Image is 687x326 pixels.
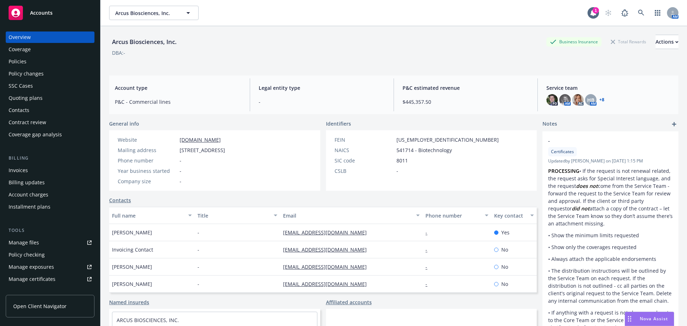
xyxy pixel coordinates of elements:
[640,316,668,322] span: Nova Assist
[403,98,529,106] span: $445,357.50
[6,92,94,104] a: Quoting plans
[6,129,94,140] a: Coverage gap analysis
[13,302,67,310] span: Open Client Navigator
[425,246,433,253] a: -
[180,146,225,154] span: [STREET_ADDRESS]
[335,146,394,154] div: NAICS
[9,261,54,273] div: Manage exposures
[6,56,94,67] a: Policies
[9,56,26,67] div: Policies
[283,263,372,270] a: [EMAIL_ADDRESS][DOMAIN_NAME]
[670,120,678,128] a: add
[396,146,452,154] span: 541714 - Biotechnology
[501,280,508,288] span: No
[335,136,394,143] div: FEIN
[30,10,53,16] span: Accounts
[6,286,94,297] a: Manage claims
[9,104,29,116] div: Contacts
[6,261,94,273] a: Manage exposures
[546,84,673,92] span: Service team
[9,201,50,213] div: Installment plans
[425,212,480,219] div: Phone number
[546,37,601,46] div: Business Insurance
[576,183,598,189] em: does not
[548,232,673,239] p: • Show the minimum limits requested
[634,6,648,20] a: Search
[6,201,94,213] a: Installment plans
[115,9,177,17] span: Arcus Biosciences, Inc.
[656,35,678,49] div: Actions
[9,165,28,176] div: Invoices
[335,167,394,175] div: CSLB
[109,196,131,204] a: Contacts
[115,98,241,106] span: P&C - Commercial lines
[115,84,241,92] span: Account type
[112,212,184,219] div: Full name
[180,136,221,143] a: [DOMAIN_NAME]
[403,84,529,92] span: P&C estimated revenue
[396,167,398,175] span: -
[9,80,33,92] div: SSC Cases
[501,263,508,271] span: No
[9,273,55,285] div: Manage certificates
[118,157,177,164] div: Phone number
[6,68,94,79] a: Policy changes
[109,207,195,224] button: Full name
[494,212,526,219] div: Key contact
[109,298,149,306] a: Named insureds
[396,157,408,164] span: 8011
[283,246,372,253] a: [EMAIL_ADDRESS][DOMAIN_NAME]
[6,3,94,23] a: Accounts
[607,37,650,46] div: Total Rewards
[112,263,152,271] span: [PERSON_NAME]
[109,6,199,20] button: Arcus Biosciences, Inc.
[6,80,94,92] a: SSC Cases
[9,286,45,297] div: Manage claims
[548,243,673,251] p: • Show only the coverages requested
[9,177,45,188] div: Billing updates
[425,263,433,270] a: -
[6,165,94,176] a: Invoices
[548,267,673,305] p: • The distribution instructions will be outlined by the Service Team on each request. If the dist...
[6,237,94,248] a: Manage files
[112,229,152,236] span: [PERSON_NAME]
[326,298,372,306] a: Affiliated accounts
[491,207,537,224] button: Key contact
[625,312,674,326] button: Nova Assist
[9,68,44,79] div: Policy changes
[109,120,139,127] span: General info
[198,212,269,219] div: Title
[118,167,177,175] div: Year business started
[195,207,280,224] button: Title
[180,167,181,175] span: -
[618,6,632,20] a: Report a Bug
[593,7,599,14] div: 1
[9,117,46,128] div: Contract review
[651,6,665,20] a: Switch app
[425,229,433,236] a: -
[9,44,31,55] div: Coverage
[601,6,615,20] a: Start snowing
[548,167,673,227] p: • If the request is not renewal related, the request asks for Special Interest language, and the ...
[198,263,199,271] span: -
[9,129,62,140] div: Coverage gap analysis
[283,229,372,236] a: [EMAIL_ADDRESS][DOMAIN_NAME]
[572,205,590,212] em: did not
[283,281,372,287] a: [EMAIL_ADDRESS][DOMAIN_NAME]
[542,120,557,128] span: Notes
[259,98,385,106] span: -
[118,177,177,185] div: Company size
[112,49,125,57] div: DBA: -
[501,246,508,253] span: No
[198,246,199,253] span: -
[599,98,604,102] a: +8
[6,273,94,285] a: Manage certificates
[118,136,177,143] div: Website
[6,189,94,200] a: Account charges
[548,167,579,174] strong: PROCESSING
[180,177,181,185] span: -
[6,104,94,116] a: Contacts
[551,149,574,155] span: Certificates
[112,280,152,288] span: [PERSON_NAME]
[559,94,571,106] img: photo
